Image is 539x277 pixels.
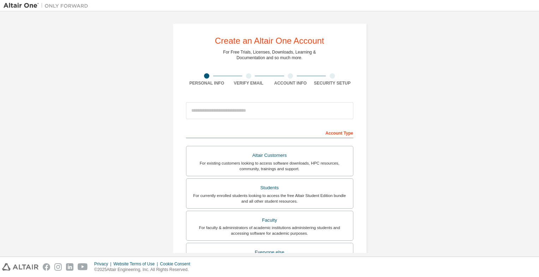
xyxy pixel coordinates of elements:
[160,261,194,267] div: Cookie Consent
[228,80,270,86] div: Verify Email
[191,160,349,172] div: For existing customers looking to access software downloads, HPC resources, community, trainings ...
[78,263,88,271] img: youtube.svg
[191,225,349,236] div: For faculty & administrators of academic institutions administering students and accessing softwa...
[94,261,113,267] div: Privacy
[191,150,349,160] div: Altair Customers
[186,80,228,86] div: Personal Info
[4,2,92,9] img: Altair One
[223,49,316,61] div: For Free Trials, Licenses, Downloads, Learning & Documentation and so much more.
[191,247,349,257] div: Everyone else
[191,183,349,193] div: Students
[191,215,349,225] div: Faculty
[94,267,194,273] p: © 2025 Altair Engineering, Inc. All Rights Reserved.
[2,263,38,271] img: altair_logo.svg
[54,263,62,271] img: instagram.svg
[66,263,73,271] img: linkedin.svg
[186,127,353,138] div: Account Type
[311,80,353,86] div: Security Setup
[215,37,324,45] div: Create an Altair One Account
[191,193,349,204] div: For currently enrolled students looking to access the free Altair Student Edition bundle and all ...
[270,80,312,86] div: Account Info
[43,263,50,271] img: facebook.svg
[113,261,160,267] div: Website Terms of Use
